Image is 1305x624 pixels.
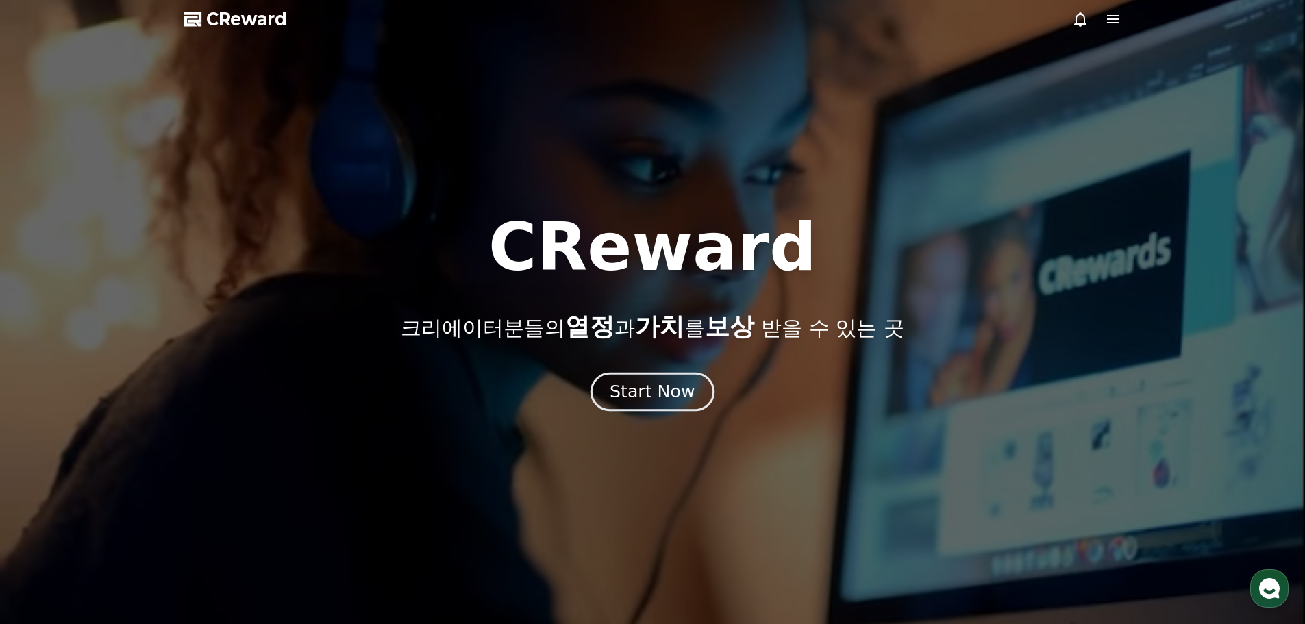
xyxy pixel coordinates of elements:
[206,8,287,30] span: CReward
[705,312,754,340] span: 보상
[43,455,51,466] span: 홈
[635,312,684,340] span: 가치
[177,434,263,469] a: 설정
[212,455,228,466] span: 설정
[591,372,714,411] button: Start Now
[184,8,287,30] a: CReward
[488,214,817,280] h1: CReward
[90,434,177,469] a: 대화
[401,313,904,340] p: 크리에이터분들의 과 를 받을 수 있는 곳
[125,455,142,466] span: 대화
[593,387,712,400] a: Start Now
[565,312,614,340] span: 열정
[610,380,695,403] div: Start Now
[4,434,90,469] a: 홈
